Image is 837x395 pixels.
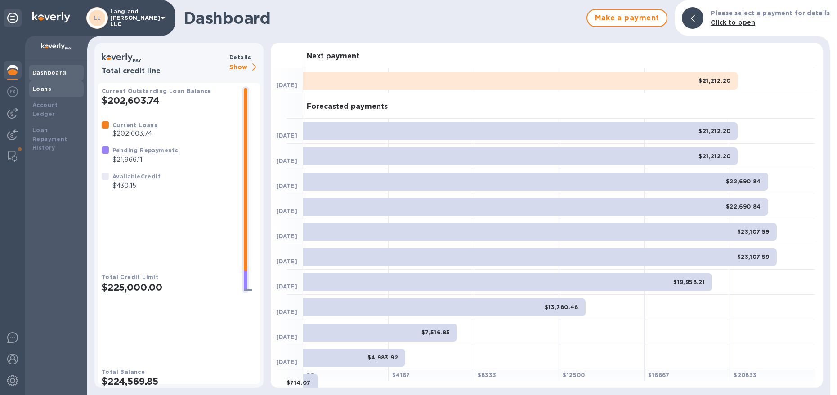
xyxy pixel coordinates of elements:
b: [DATE] [276,308,297,315]
b: Please select a payment for details [711,9,830,17]
b: $23,107.59 [737,228,770,235]
h2: $224,569.85 [102,376,256,387]
p: $21,966.11 [112,155,178,164]
b: [DATE] [276,333,297,340]
b: [DATE] [276,258,297,265]
b: $714.07 [286,379,311,386]
h3: Forecasted payments [307,102,388,111]
img: Logo [32,12,70,22]
b: [DATE] [276,157,297,164]
b: Pending Repayments [112,147,178,154]
h1: Dashboard [184,9,582,27]
p: Lang and [PERSON_NAME] LLC [110,9,155,27]
b: [DATE] [276,233,297,240]
b: $ 4167 [392,372,410,378]
b: $ 8333 [478,372,497,378]
b: [DATE] [276,208,297,214]
b: $21,212.20 [698,153,730,160]
b: $ 12500 [563,372,585,378]
b: $22,690.84 [726,203,761,210]
b: $21,212.20 [698,77,730,84]
b: $13,780.48 [545,304,578,311]
b: Details [229,54,251,61]
b: Total Credit Limit [102,274,158,280]
b: [DATE] [276,182,297,189]
b: Click to open [711,19,755,26]
b: [DATE] [276,359,297,365]
b: LL [94,14,101,21]
b: Available Credit [112,173,161,180]
b: $4,983.92 [367,354,398,361]
b: $ 16667 [648,372,669,378]
b: Account Ledger [32,102,58,117]
h2: $202,603.74 [102,95,235,106]
p: Show [229,62,260,73]
b: [DATE] [276,283,297,290]
b: Total Balance [102,368,145,375]
h2: $225,000.00 [102,282,235,293]
b: $21,212.20 [698,128,730,134]
b: [DATE] [276,132,297,139]
b: Dashboard [32,69,67,76]
b: Current Outstanding Loan Balance [102,88,211,94]
b: Loans [32,85,51,92]
b: Loan Repayment History [32,127,67,151]
div: Unpin categories [4,9,22,27]
b: $22,690.84 [726,178,761,185]
p: $430.15 [112,181,161,191]
p: $202,603.74 [112,129,157,138]
h3: Total credit line [102,67,226,75]
b: [DATE] [276,82,297,89]
b: $7,516.85 [421,329,450,336]
span: Make a payment [595,13,659,23]
b: $ 0 [307,372,315,378]
b: Current Loans [112,122,157,129]
b: $19,958.21 [673,279,705,285]
img: Foreign exchange [7,86,18,97]
h3: Next payment [307,52,359,61]
b: $ 20833 [734,372,756,378]
button: Make a payment [586,9,667,27]
b: $23,107.59 [737,253,770,260]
